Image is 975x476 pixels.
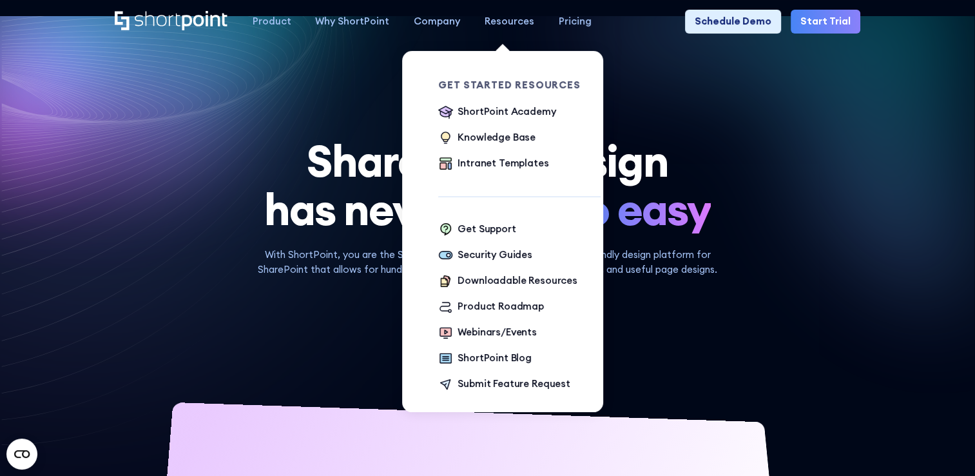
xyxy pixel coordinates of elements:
[115,137,860,233] h1: SharePoint Design has never been
[438,222,516,238] a: Get Support
[685,10,781,34] a: Schedule Demo
[458,273,577,288] div: Downloadable Resources
[438,80,601,90] div: Get Started Resources
[438,325,537,341] a: Webinars/Events
[303,10,401,34] a: Why ShortPoint
[6,439,37,470] button: Open CMP widget
[438,377,570,393] a: Submit Feature Request
[458,156,548,171] div: Intranet Templates
[791,10,860,34] a: Start Trial
[240,10,304,34] a: Product
[458,130,536,145] div: Knowledge Base
[458,325,537,340] div: Webinars/Events
[438,273,577,290] a: Downloadable Resources
[115,11,228,32] a: Home
[252,14,291,29] div: Product
[458,104,555,119] div: ShortPoint Academy
[458,351,532,366] div: ShortPoint Blog
[401,10,472,34] a: Company
[438,130,536,146] a: Knowledge Base
[458,222,516,237] div: Get Support
[458,248,532,263] div: Security Guides
[438,299,544,315] a: Product Roadmap
[315,14,389,29] div: Why ShortPoint
[241,248,735,277] p: With ShortPoint, you are the SharePoint Designer. ShortPoint is a user-friendly design platform f...
[564,185,711,233] span: so easy
[559,14,592,29] div: Pricing
[438,351,532,367] a: ShortPoint Blog
[458,377,570,392] div: Submit Feature Request
[438,248,532,264] a: Security Guides
[744,327,975,476] iframe: Chat Widget
[546,10,604,34] a: Pricing
[485,14,534,29] div: Resources
[472,10,546,34] a: Resources
[414,14,460,29] div: Company
[458,299,544,314] div: Product Roadmap
[438,156,549,172] a: Intranet Templates
[438,104,556,121] a: ShortPoint Academy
